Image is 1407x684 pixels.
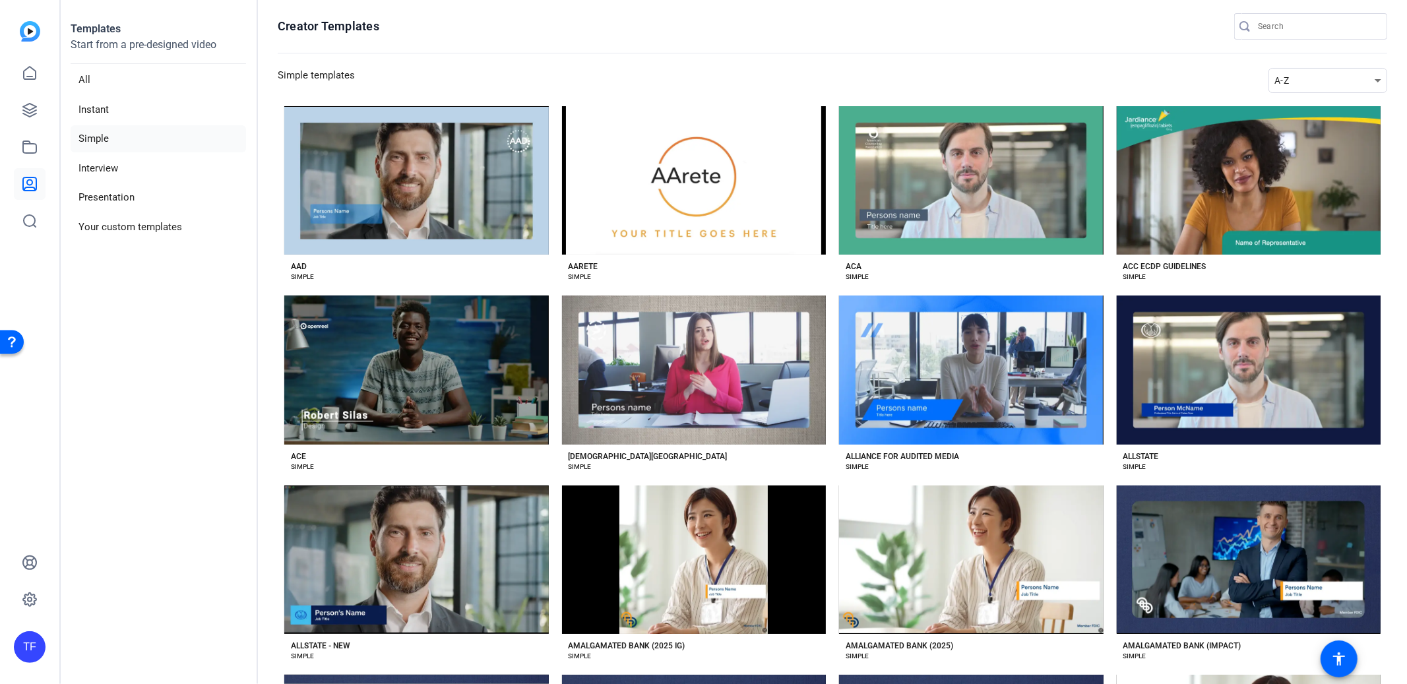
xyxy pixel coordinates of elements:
[569,651,592,662] div: SIMPLE
[839,295,1104,444] button: Template image
[14,631,46,663] div: TF
[278,68,355,93] h3: Simple templates
[569,272,592,282] div: SIMPLE
[1123,462,1146,472] div: SIMPLE
[846,272,869,282] div: SIMPLE
[278,18,379,34] h1: Creator Templates
[291,261,307,272] div: AAD
[291,651,314,662] div: SIMPLE
[846,261,861,272] div: ACA
[1123,272,1146,282] div: SIMPLE
[71,125,246,152] li: Simple
[291,462,314,472] div: SIMPLE
[569,261,598,272] div: AARETE
[1123,640,1241,651] div: AMALGAMATED BANK (IMPACT)
[562,295,827,444] button: Template image
[569,640,685,651] div: AMALGAMATED BANK (2025 IG)
[71,37,246,64] p: Start from a pre-designed video
[846,651,869,662] div: SIMPLE
[1117,485,1381,634] button: Template image
[1117,295,1381,444] button: Template image
[846,462,869,472] div: SIMPLE
[1331,651,1347,667] mat-icon: accessibility
[1258,18,1377,34] input: Search
[71,22,121,35] strong: Templates
[291,451,306,462] div: ACE
[1274,75,1289,86] span: A-Z
[284,106,549,255] button: Template image
[1123,451,1159,462] div: ALLSTATE
[839,485,1104,634] button: Template image
[846,640,953,651] div: AMALGAMATED BANK (2025)
[284,485,549,634] button: Template image
[1123,651,1146,662] div: SIMPLE
[562,485,827,634] button: Template image
[839,106,1104,255] button: Template image
[569,462,592,472] div: SIMPLE
[291,640,350,651] div: ALLSTATE - NEW
[562,106,827,255] button: Template image
[71,96,246,123] li: Instant
[20,21,40,42] img: blue-gradient.svg
[1117,106,1381,255] button: Template image
[291,272,314,282] div: SIMPLE
[71,155,246,182] li: Interview
[71,214,246,241] li: Your custom templates
[71,67,246,94] li: All
[1123,261,1206,272] div: ACC ECDP GUIDELINES
[569,451,728,462] div: [DEMOGRAPHIC_DATA][GEOGRAPHIC_DATA]
[284,295,549,444] button: Template image
[846,451,959,462] div: ALLIANCE FOR AUDITED MEDIA
[71,184,246,211] li: Presentation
